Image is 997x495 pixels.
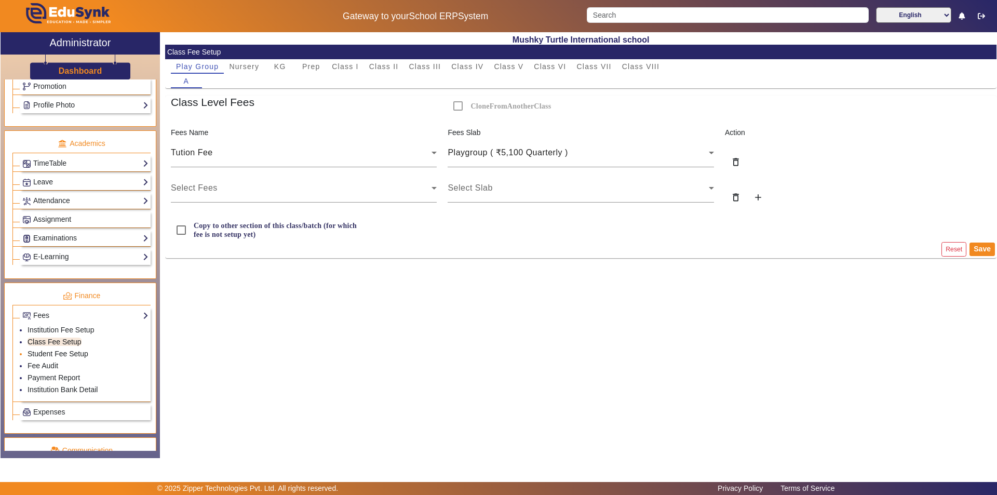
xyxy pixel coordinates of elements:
div: Fees Slab [442,127,720,138]
img: finance.png [63,291,72,301]
a: Dashboard [58,65,103,76]
a: Fee Audit [28,362,58,370]
h4: Class Level Fees [171,96,437,109]
div: Fees Name [165,127,442,138]
span: Expenses [33,408,65,416]
p: Communication [12,445,151,456]
span: Prep [302,63,320,70]
a: Expenses [22,406,149,418]
span: Select Fees [171,183,218,192]
span: Class IV [451,63,483,70]
a: Institution Bank Detail [28,385,98,394]
a: Privacy Policy [712,481,768,495]
span: Playgroup ( ₹5,100 Quarterly ) [448,148,568,157]
h3: Dashboard [59,66,102,76]
a: Administrator [1,32,160,55]
a: Student Fee Setup [28,350,88,358]
span: Class VII [576,63,611,70]
span: Play Group [176,63,219,70]
p: © 2025 Zipper Technologies Pvt. Ltd. All rights reserved. [157,483,339,494]
h5: Gateway to your System [255,11,576,22]
button: Save [969,243,995,256]
p: Academics [12,138,151,149]
a: Class Fee Setup [28,338,82,346]
mat-icon: delete_outline [731,157,741,167]
a: Payment Report [28,373,80,382]
p: Finance [12,290,151,301]
img: Payroll.png [23,408,31,416]
a: Assignment [22,213,149,225]
span: Tution Fee [171,148,213,157]
a: Promotion [22,81,149,92]
label: Copy to other section of this class/batch (for which fee is not setup yet) [192,221,368,239]
img: academic.png [58,139,67,149]
span: Class VI [534,63,566,70]
span: Promotion [33,82,66,90]
span: Class I [332,63,359,70]
a: Institution Fee Setup [28,326,94,334]
a: Terms of Service [775,481,840,495]
img: communication.png [50,446,60,456]
mat-card-header: Class Fee Setup [165,45,996,59]
span: School ERP [409,11,458,21]
h2: Administrator [50,36,111,49]
div: Action [719,127,858,138]
img: Branchoperations.png [23,83,31,90]
mat-icon: add [753,192,763,203]
span: A [184,77,190,85]
img: Assignments.png [23,216,31,224]
span: Assignment [33,215,71,223]
span: KG [274,63,286,70]
h2: Mushky Turtle International school [165,35,996,45]
mat-icon: delete_outline [731,192,741,203]
span: Nursery [229,63,259,70]
span: Select Slab [448,183,492,192]
span: Class II [369,63,399,70]
span: Class V [494,63,523,70]
span: Class VIII [622,63,659,70]
input: Search [587,7,868,23]
span: Class III [409,63,441,70]
button: Reset [941,242,966,256]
